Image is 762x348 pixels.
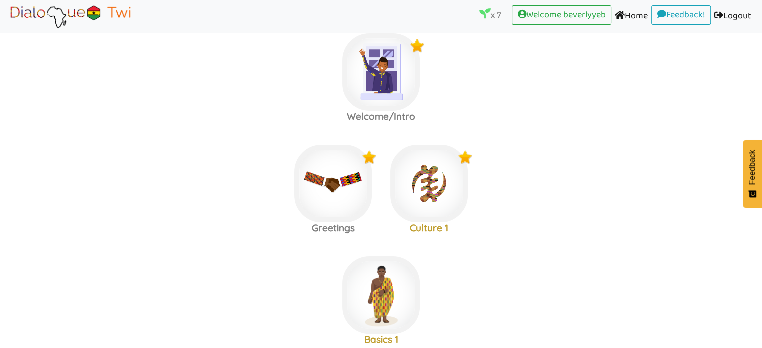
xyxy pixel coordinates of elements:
img: x9Y5jP2O4Z5kwAAAABJRU5ErkJggg== [410,38,425,53]
img: greetings.3fee7869.jpg [294,145,372,222]
h3: Basics 1 [333,334,429,345]
button: Feedback - Show survey [743,140,762,208]
a: Home [611,5,651,28]
h3: Greetings [285,222,381,234]
img: r5+QtVXYuttHLoUAAAAABJRU5ErkJggg== [410,261,425,276]
a: Welcome beverlyyeb [512,5,611,25]
img: adinkra_beredum.b0fe9998.png [390,145,468,222]
a: Logout [711,5,755,28]
h3: Culture 1 [381,222,477,234]
img: welcome-textile.9f7a6d7f.png [342,33,420,111]
img: akan-man-gold.ebcf6999.png [342,256,420,334]
img: Brand [7,4,133,29]
p: x 7 [479,8,501,22]
a: Feedback! [651,5,711,25]
img: x9Y5jP2O4Z5kwAAAABJRU5ErkJggg== [458,150,473,165]
h3: Welcome/Intro [333,111,429,122]
span: Feedback [748,150,757,185]
img: x9Y5jP2O4Z5kwAAAABJRU5ErkJggg== [362,150,377,165]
